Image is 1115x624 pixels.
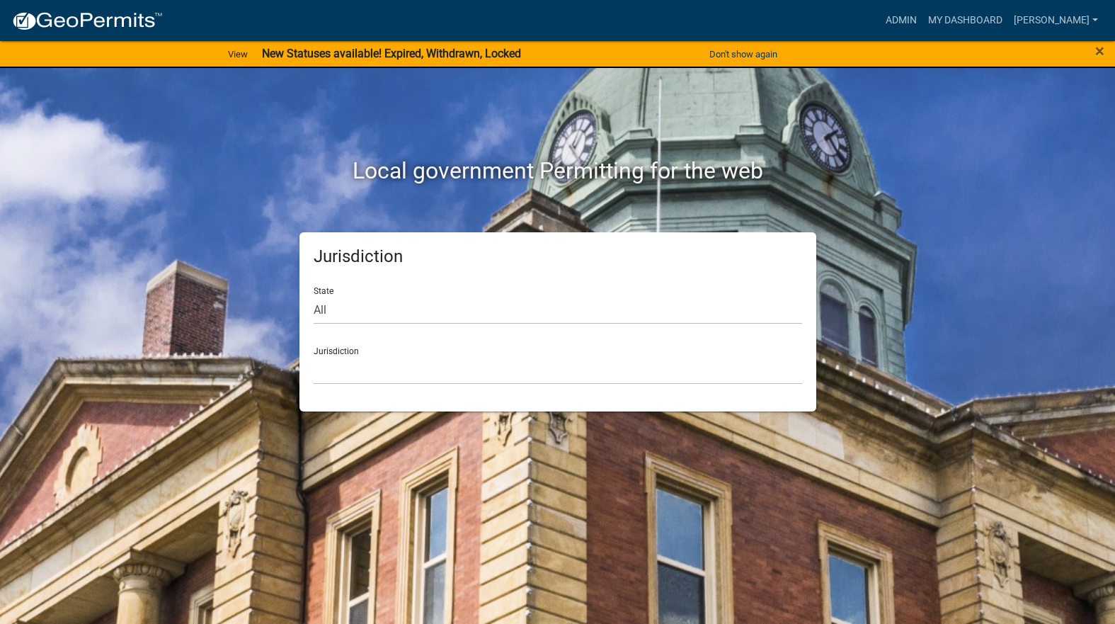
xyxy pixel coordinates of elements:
[165,157,951,184] h2: Local government Permitting for the web
[704,42,783,66] button: Don't show again
[1095,42,1104,59] button: Close
[880,7,922,34] a: Admin
[922,7,1008,34] a: My Dashboard
[222,42,253,66] a: View
[314,246,802,267] h5: Jurisdiction
[1095,41,1104,61] span: ×
[1008,7,1104,34] a: [PERSON_NAME]
[262,47,521,60] strong: New Statuses available! Expired, Withdrawn, Locked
